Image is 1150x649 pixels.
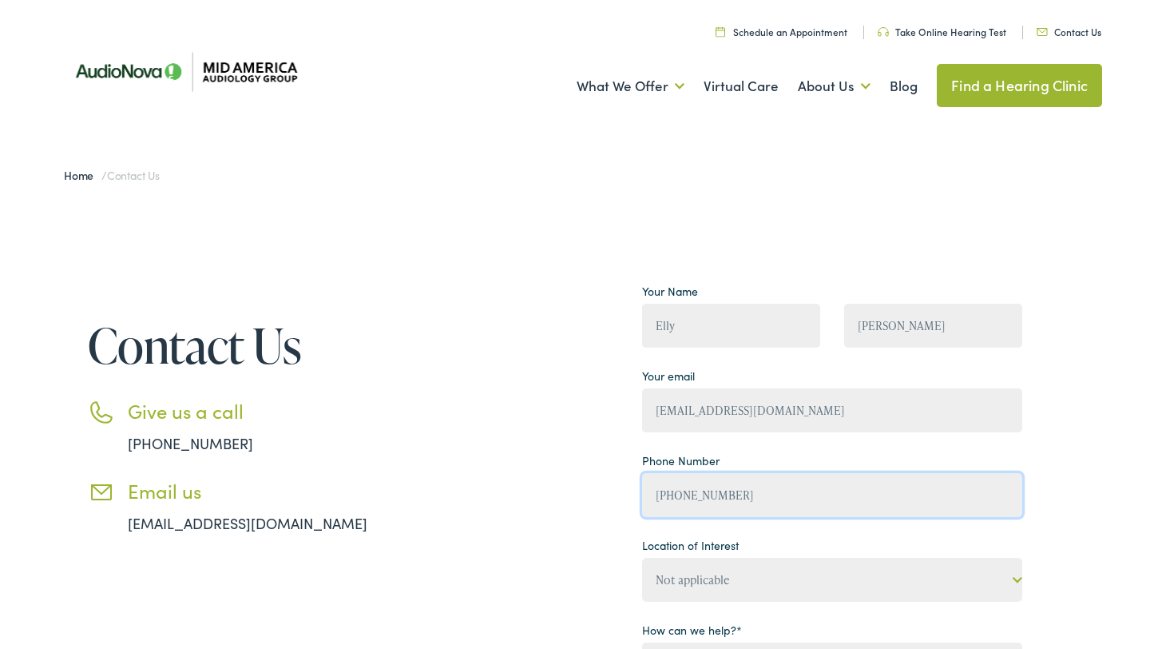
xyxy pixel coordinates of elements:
[798,57,870,116] a: About Us
[844,304,1022,348] input: Last Name
[878,27,889,37] img: utility icon
[64,167,101,183] a: Home
[704,57,779,116] a: Virtual Care
[128,480,415,503] h3: Email us
[642,388,1022,432] input: example@gmail.com
[642,452,720,469] label: Phone Number
[716,26,725,37] img: utility icon
[642,283,698,300] label: Your Name
[642,537,739,554] label: Location of Interest
[642,304,820,348] input: First Name
[88,319,415,372] h1: Contact Us
[890,57,918,116] a: Blog
[1037,25,1101,38] a: Contact Us
[128,513,367,533] a: [EMAIL_ADDRESS][DOMAIN_NAME]
[128,400,415,423] h3: Give us a call
[64,167,160,183] span: /
[577,57,684,116] a: What We Offer
[128,433,253,453] a: [PHONE_NUMBER]
[937,64,1102,107] a: Find a Hearing Clinic
[642,622,742,639] label: How can we help?
[642,473,1022,517] input: (XXX) XXX - XXXX
[107,167,160,183] span: Contact Us
[1037,28,1048,36] img: utility icon
[642,368,695,384] label: Your email
[716,25,847,38] a: Schedule an Appointment
[878,25,1006,38] a: Take Online Hearing Test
